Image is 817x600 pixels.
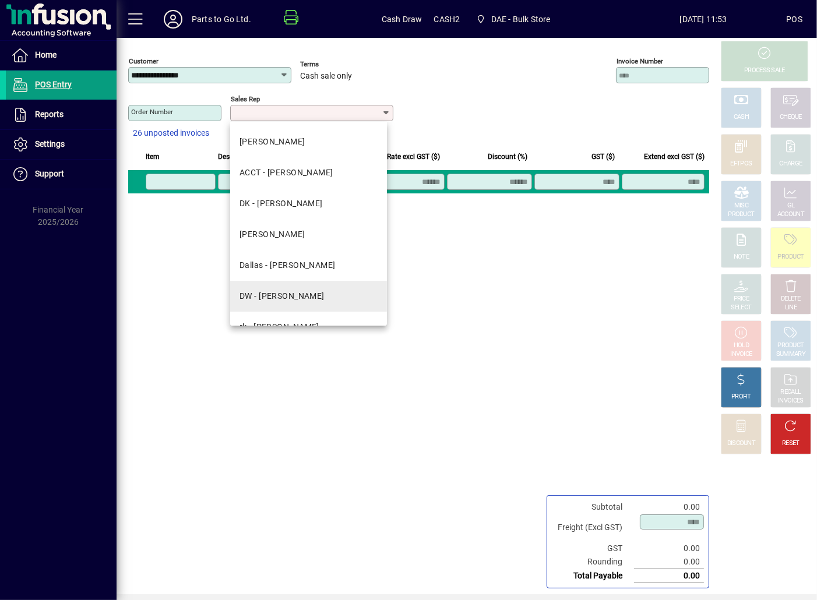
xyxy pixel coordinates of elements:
div: CASH [734,113,749,122]
td: Subtotal [552,500,634,514]
div: DELETE [781,295,801,303]
span: 26 unposted invoices [133,127,209,139]
span: Terms [300,61,370,68]
span: Extend excl GST ($) [644,150,705,163]
div: INVOICES [778,397,803,405]
mat-label: Sales rep [231,95,260,103]
div: DK - [PERSON_NAME] [240,197,323,210]
button: 26 unposted invoices [128,123,214,144]
div: SUMMARY [776,350,805,359]
mat-label: Order number [131,108,173,116]
span: Description [218,150,253,163]
a: Home [6,41,117,70]
span: CASH2 [434,10,460,29]
div: Dallas - [PERSON_NAME] [240,259,336,271]
div: PRICE [734,295,749,303]
mat-option: rk - Rajat Kapoor [230,312,387,343]
td: 0.00 [634,569,704,583]
div: HOLD [734,341,749,350]
div: MISC [734,202,748,210]
mat-option: DAVE - Dave Keogan [230,126,387,157]
mat-label: Invoice number [617,57,663,65]
div: PRODUCT [728,210,754,219]
div: ACCOUNT [777,210,804,219]
div: ACCT - [PERSON_NAME] [240,167,333,179]
span: Support [35,169,64,178]
mat-option: DW - Dave Wheatley [230,281,387,312]
div: GL [787,202,795,210]
span: GST ($) [591,150,615,163]
mat-option: Dallas - Dallas Iosefo [230,250,387,281]
div: [PERSON_NAME] [240,136,305,148]
span: Settings [35,139,65,149]
div: PROCESS SALE [744,66,785,75]
div: DW - [PERSON_NAME] [240,290,325,302]
mat-option: ACCT - David Wynne [230,157,387,188]
span: [DATE] 11:53 [621,10,787,29]
td: 0.00 [634,555,704,569]
td: Rounding [552,555,634,569]
span: Rate excl GST ($) [387,150,440,163]
mat-option: LD - Laurie Dawes [230,219,387,250]
div: PRODUCT [777,253,804,262]
div: EFTPOS [731,160,752,168]
div: RECALL [781,388,801,397]
td: 0.00 [634,542,704,555]
td: Total Payable [552,569,634,583]
div: POS [786,10,802,29]
span: DAE - Bulk Store [491,10,551,29]
a: Support [6,160,117,189]
div: rk - [PERSON_NAME] [240,321,319,333]
a: Reports [6,100,117,129]
div: [PERSON_NAME] [240,228,305,241]
div: RESET [782,439,800,448]
td: GST [552,542,634,555]
td: Freight (Excl GST) [552,514,634,542]
span: Cash sale only [300,72,352,81]
mat-label: Customer [129,57,159,65]
div: NOTE [734,253,749,262]
div: PROFIT [731,393,751,401]
span: Home [35,50,57,59]
div: CHEQUE [780,113,802,122]
mat-option: DK - Dharmendra Kumar [230,188,387,219]
span: Reports [35,110,64,119]
div: DISCOUNT [727,439,755,448]
button: Profile [154,9,192,30]
td: 0.00 [634,500,704,514]
a: Settings [6,130,117,159]
span: Item [146,150,160,163]
div: INVOICE [730,350,752,359]
span: DAE - Bulk Store [471,9,555,30]
span: Cash Draw [382,10,422,29]
div: SELECT [731,303,752,312]
div: LINE [785,303,797,312]
div: Parts to Go Ltd. [192,10,251,29]
span: POS Entry [35,80,72,89]
div: CHARGE [780,160,802,168]
span: Discount (%) [488,150,527,163]
div: PRODUCT [777,341,804,350]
